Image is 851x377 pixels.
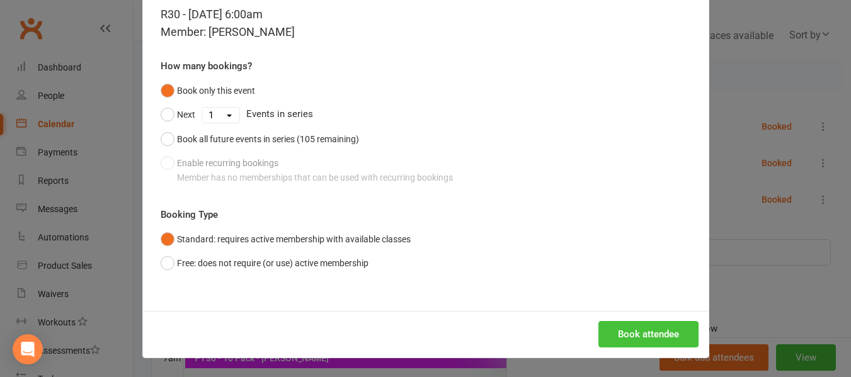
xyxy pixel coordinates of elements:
[161,79,255,103] button: Book only this event
[13,334,43,364] div: Open Intercom Messenger
[161,6,691,41] div: R30 - [DATE] 6:00am Member: [PERSON_NAME]
[161,207,218,222] label: Booking Type
[598,321,699,347] button: Book attendee
[161,103,691,127] div: Events in series
[161,127,359,151] button: Book all future events in series (105 remaining)
[161,227,411,251] button: Standard: requires active membership with available classes
[177,132,359,146] div: Book all future events in series (105 remaining)
[161,103,195,127] button: Next
[161,59,252,74] label: How many bookings?
[161,251,368,275] button: Free: does not require (or use) active membership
